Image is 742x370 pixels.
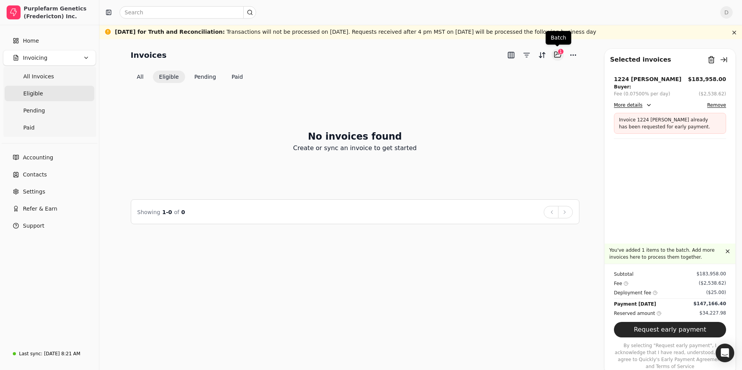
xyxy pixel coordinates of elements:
button: More [567,49,579,61]
div: Reserved amount [614,309,661,317]
button: Paid [225,71,249,83]
div: Purplefarm Genetics (Fredericton) Inc. [24,5,92,20]
button: Remove [707,100,726,110]
span: of [174,209,179,215]
span: Paid [23,124,35,132]
span: [DATE] for Truth and Reconciliation : [115,29,225,35]
div: Deployment fee [614,289,657,297]
button: Pending [188,71,222,83]
h2: No invoices found [308,130,402,144]
div: $183,958.00 [697,270,726,277]
div: Fee (0.07500% per day) [614,90,670,97]
button: Invoicing [3,50,96,66]
span: Pending [23,107,45,115]
p: Invoice 1224 [PERSON_NAME] already has been requested for early payment. [619,116,710,130]
p: By selecting "Request early payment", I acknowledge that I have read, understood, and agree to Qu... [614,342,726,370]
div: Payment [DATE] [614,300,656,308]
p: Create or sync an invoice to get started [293,144,416,153]
input: Search [120,6,256,19]
button: ($2,538.62) [699,90,726,97]
a: Paid [5,120,94,135]
div: $147,166.40 [693,300,726,307]
button: Support [3,218,96,233]
button: Refer & Earn [3,201,96,216]
span: 1 - 0 [162,209,172,215]
span: Contacts [23,171,47,179]
span: 0 [181,209,185,215]
div: Last sync: [19,350,42,357]
div: Subtotal [614,270,633,278]
span: Eligible [23,90,43,98]
button: $183,958.00 [688,75,726,83]
a: Contacts [3,167,96,182]
div: $34,227.98 [699,309,726,316]
a: Eligible [5,86,94,101]
div: 1 [558,48,564,55]
button: All [131,71,150,83]
a: Settings [3,184,96,199]
div: 1224 [PERSON_NAME] [614,75,681,83]
span: Accounting [23,154,53,162]
a: Home [3,33,96,48]
span: Showing [137,209,160,215]
span: Invoicing [23,54,47,62]
div: Selected invoices [610,55,671,64]
button: More details [614,100,652,110]
button: D [720,6,733,19]
button: Eligible [153,71,185,83]
div: Batch [546,31,571,45]
p: You've added 1 items to the batch. Add more invoices here to process them together. [609,247,723,261]
div: Fee [614,280,628,287]
a: Accounting [3,150,96,165]
button: Sort [536,49,548,61]
div: ($25.00) [706,289,726,296]
button: Batch (1) [551,48,564,61]
a: Pending [5,103,94,118]
div: Open Intercom Messenger [716,344,734,362]
div: ($2,538.62) [699,280,726,287]
div: Invoice filter options [131,71,249,83]
span: Support [23,222,44,230]
span: Settings [23,188,45,196]
a: Last sync:[DATE] 8:21 AM [3,347,96,361]
div: Buyer: [614,83,631,90]
h2: Invoices [131,49,167,61]
button: Request early payment [614,322,726,337]
a: All Invoices [5,69,94,84]
span: All Invoices [23,73,54,81]
div: Transactions will not be processed on [DATE]. Requests received after 4 pm MST on [DATE] will be ... [115,28,596,36]
span: Home [23,37,39,45]
span: Refer & Earn [23,205,57,213]
div: [DATE] 8:21 AM [44,350,80,357]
